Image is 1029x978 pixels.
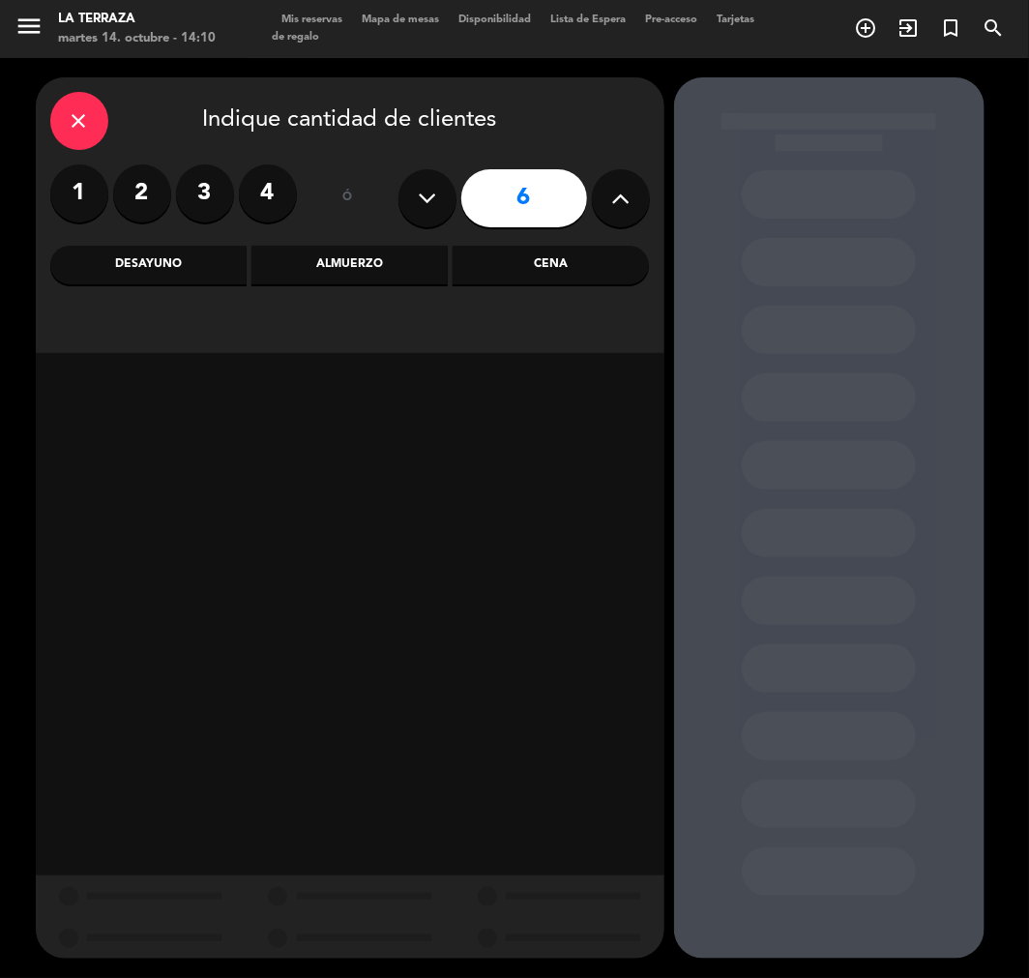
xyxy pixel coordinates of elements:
div: Almuerzo [251,246,448,284]
i: search [982,16,1005,40]
i: turned_in_not [939,16,962,40]
label: 3 [176,164,234,222]
span: Mis reservas [272,15,352,25]
label: 2 [113,164,171,222]
div: martes 14. octubre - 14:10 [58,29,216,48]
div: Indique cantidad de clientes [50,92,650,150]
div: La Terraza [58,10,216,29]
i: add_circle_outline [854,16,877,40]
i: menu [15,12,44,41]
span: Disponibilidad [449,15,541,25]
label: 4 [239,164,297,222]
span: Lista de Espera [541,15,635,25]
div: Desayuno [50,246,247,284]
div: ó [316,164,379,232]
button: menu [15,12,44,47]
span: Mapa de mesas [352,15,449,25]
span: Pre-acceso [635,15,707,25]
i: exit_to_app [897,16,920,40]
div: Cena [453,246,649,284]
i: close [68,109,91,133]
label: 1 [50,164,108,222]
